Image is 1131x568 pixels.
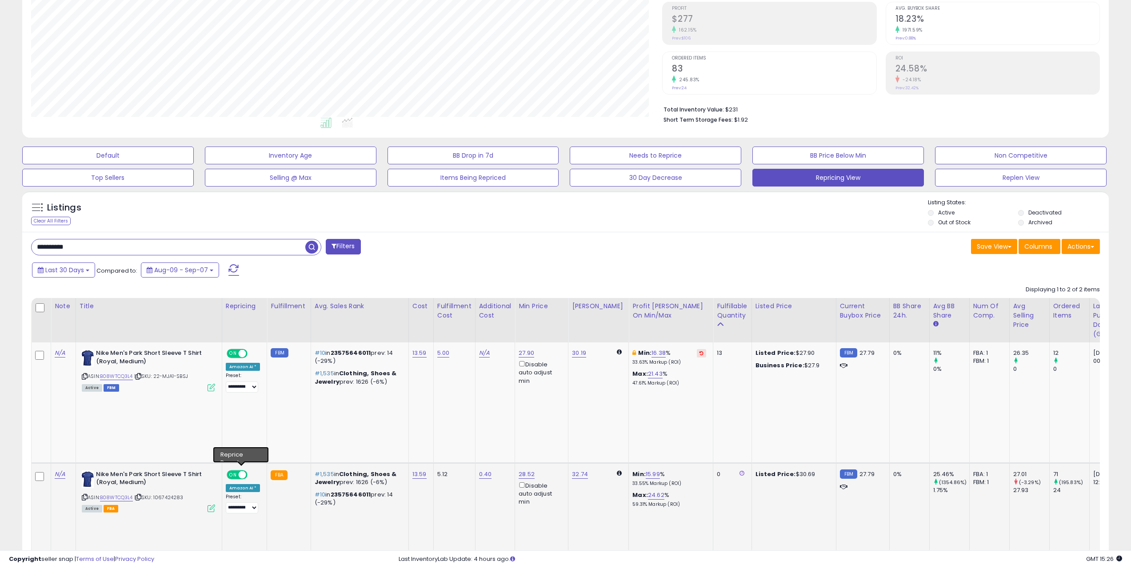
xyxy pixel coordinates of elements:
[412,470,427,479] a: 13.59
[1053,365,1089,373] div: 0
[632,302,709,320] div: Profit [PERSON_NAME] on Min/Max
[570,169,741,187] button: 30 Day Decrease
[632,491,706,508] div: %
[82,349,94,367] img: 31ugXII6ZDL._SL40_.jpg
[672,64,876,75] h2: 83
[154,266,208,274] span: Aug-09 - Sep-07
[899,76,921,83] small: -24.18%
[755,302,832,311] div: Listed Price
[205,169,376,187] button: Selling @ Max
[895,36,916,41] small: Prev: 0.88%
[755,361,804,369] b: Business Price:
[32,262,95,278] button: Last 30 Days
[331,349,371,357] span: 23575646011
[519,481,561,506] div: Disable auto adjust min
[100,494,133,501] a: B08WTCQ3L4
[1093,470,1123,486] div: [DATE] 12:48:56
[632,380,706,386] p: 47.61% Markup (ROI)
[672,56,876,61] span: Ordered Items
[632,491,648,499] b: Max:
[1013,365,1049,373] div: 0
[226,373,260,393] div: Preset:
[1013,486,1049,494] div: 27.93
[55,470,65,479] a: N/A
[939,479,967,486] small: (1354.86%)
[632,359,706,365] p: 33.63% Markup (ROI)
[399,555,1122,564] div: Last InventoryLab Update: 4 hours ago.
[1019,479,1041,486] small: (-3.29%)
[1024,242,1052,251] span: Columns
[663,106,724,113] b: Total Inventory Value:
[437,349,450,357] a: 5.00
[933,302,966,320] div: Avg BB Share
[1028,209,1062,216] label: Deactivated
[96,470,204,489] b: Nike Men's Park Short Sleeve T Shirt (Royal, Medium)
[134,373,188,380] span: | SKU: 22-MJA1-SBSJ
[933,486,969,494] div: 1.75%
[1059,479,1083,486] small: (195.83%)
[228,350,239,357] span: ON
[632,501,706,508] p: 59.31% Markup (ROI)
[9,555,41,563] strong: Copyright
[973,302,1006,320] div: Num of Comp.
[717,470,744,478] div: 0
[893,302,926,320] div: BB Share 24h.
[973,478,1003,486] div: FBM: 1
[388,147,559,164] button: BB Drop in 7d
[717,302,747,320] div: Fulfillable Quantity
[315,470,402,486] p: in prev: 1626 (-6%)
[632,470,646,478] b: Min:
[840,469,857,479] small: FBM
[1086,555,1122,563] span: 2025-10-8 15:26 GMT
[205,147,376,164] button: Inventory Age
[572,349,586,357] a: 30.19
[651,349,666,357] a: 16.38
[895,64,1099,75] h2: 24.58%
[1093,349,1123,365] div: [DATE] 00:16:43
[96,266,137,275] span: Compared to:
[895,56,1099,61] span: ROI
[1026,286,1100,294] div: Displaying 1 to 2 of 2 items
[840,302,886,320] div: Current Buybox Price
[755,349,829,357] div: $27.90
[933,320,939,328] small: Avg BB Share.
[646,470,660,479] a: 15.99
[82,505,102,512] span: All listings currently available for purchase on Amazon
[572,470,588,479] a: 32.74
[973,357,1003,365] div: FBM: 1
[895,6,1099,11] span: Avg. Buybox Share
[104,505,119,512] span: FBA
[479,349,490,357] a: N/A
[315,349,325,357] span: #10
[519,470,535,479] a: 28.52
[80,302,218,311] div: Title
[437,302,472,320] div: Fulfillment Cost
[632,369,648,378] b: Max:
[437,470,468,478] div: 5.12
[479,470,492,479] a: 0.40
[676,27,697,33] small: 162.15%
[226,302,264,311] div: Repricing
[519,359,561,385] div: Disable auto adjust min
[141,262,219,278] button: Aug-09 - Sep-07
[632,370,706,386] div: %
[1093,302,1126,339] div: Last Purchase Date (GMT)
[82,384,102,392] span: All listings currently available for purchase on Amazon
[734,115,748,124] span: $1.92
[899,27,923,33] small: 1971.59%
[315,369,402,385] p: in prev: 1626 (-6%)
[755,470,829,478] div: $30.69
[76,555,114,563] a: Terms of Use
[938,218,971,226] label: Out of Stock
[935,147,1107,164] button: Non Competitive
[31,217,71,225] div: Clear All Filters
[246,350,260,357] span: OFF
[663,103,1093,114] li: $231
[315,470,334,478] span: #1,535
[226,363,260,371] div: Amazon AI *
[412,302,430,311] div: Cost
[228,471,239,478] span: ON
[9,555,154,564] div: seller snap | |
[629,298,713,342] th: The percentage added to the cost of goods (COGS) that forms the calculator for Min & Max prices.
[315,490,325,499] span: #10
